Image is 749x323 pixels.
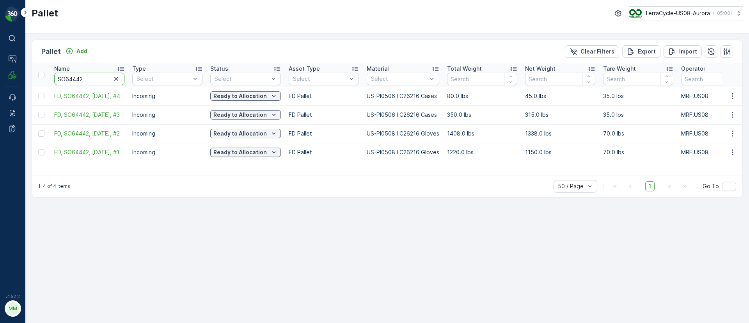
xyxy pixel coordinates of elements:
p: US-PI0506 I C26216 Cases [367,92,439,100]
span: Go To [703,182,719,190]
input: Search [603,73,673,85]
p: Ready to Allocation [213,130,267,137]
p: Select [137,75,190,83]
p: Incoming [132,148,202,156]
p: US-PI0506 I C26216 Cases [367,111,439,119]
p: 70.0 lbs [603,148,673,156]
p: 1-4 of 4 items [38,183,70,189]
p: Ready to Allocation [213,92,267,100]
p: 1338.0 lbs [525,130,595,137]
p: Clear Filters [580,48,614,55]
p: Type [132,65,146,73]
p: ( -05:00 ) [713,10,732,16]
p: Add [76,47,87,55]
p: Operator [681,65,705,73]
p: Select [293,75,347,83]
p: FD Pallet [289,111,359,119]
p: 70.0 lbs [603,130,673,137]
p: Ready to Allocation [213,148,267,156]
p: 315.0 lbs [525,111,595,119]
p: Pallet [41,46,61,57]
p: 1150.0 lbs [525,148,595,156]
p: 350.0 lbs [447,111,517,119]
button: Ready to Allocation [210,110,281,120]
div: Toggle Row Selected [38,112,44,118]
input: Search [447,73,517,85]
p: 35.0 lbs [603,92,673,100]
span: FD, SO64442, [DATE], #4 [54,92,124,100]
p: Incoming [132,130,202,137]
p: Ready to Allocation [213,111,267,119]
button: Ready to Allocation [210,148,281,157]
p: Incoming [132,111,202,119]
span: v 1.52.2 [5,294,20,299]
a: FD, SO64442, 10/13/25, #4 [54,92,124,100]
button: TerraCycle-US08-Aurora(-05:00) [629,6,743,20]
p: Total Weight [447,65,482,73]
p: 80.0 lbs [447,92,517,100]
p: Material [367,65,389,73]
p: Import [679,48,697,55]
a: FD, SO64442, 10/13/25, #3 [54,111,124,119]
a: FD, SO64442, 10/13/25, #2 [54,130,124,137]
p: US-PI0508 I C26216 Gloves [367,148,439,156]
p: Name [54,65,70,73]
p: Select [371,75,427,83]
p: 45.0 lbs [525,92,595,100]
div: MM [7,302,19,315]
button: Clear Filters [565,45,619,58]
img: logo [5,6,20,22]
p: Export [638,48,656,55]
p: FD Pallet [289,92,359,100]
button: MM [5,300,20,317]
p: Select [215,75,269,83]
button: Ready to Allocation [210,91,281,101]
span: FD, SO64442, [DATE], #2 [54,130,124,137]
button: Ready to Allocation [210,129,281,138]
span: 1 [645,181,655,191]
input: Search [525,73,595,85]
p: FD Pallet [289,148,359,156]
span: FD, SO64442, [DATE], #1 [54,148,124,156]
span: FD, SO64442, [DATE], #3 [54,111,124,119]
div: Toggle Row Selected [38,149,44,155]
p: Asset Type [289,65,320,73]
p: Tare Weight [603,65,636,73]
button: Import [664,45,702,58]
p: US-PI0508 I C26216 Gloves [367,130,439,137]
p: 1408.0 lbs [447,130,517,137]
p: Pallet [32,7,58,20]
a: FD, SO64442, 10/13/25, #1 [54,148,124,156]
div: Toggle Row Selected [38,93,44,99]
p: Incoming [132,92,202,100]
p: TerraCycle-US08-Aurora [645,9,710,17]
p: Status [210,65,228,73]
img: image_ci7OI47.png [629,9,642,18]
button: Export [622,45,660,58]
button: Add [62,46,91,56]
p: FD Pallet [289,130,359,137]
input: Search [54,73,124,85]
div: Toggle Row Selected [38,130,44,137]
p: Net Weight [525,65,556,73]
p: 35.0 lbs [603,111,673,119]
p: 1220.0 lbs [447,148,517,156]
